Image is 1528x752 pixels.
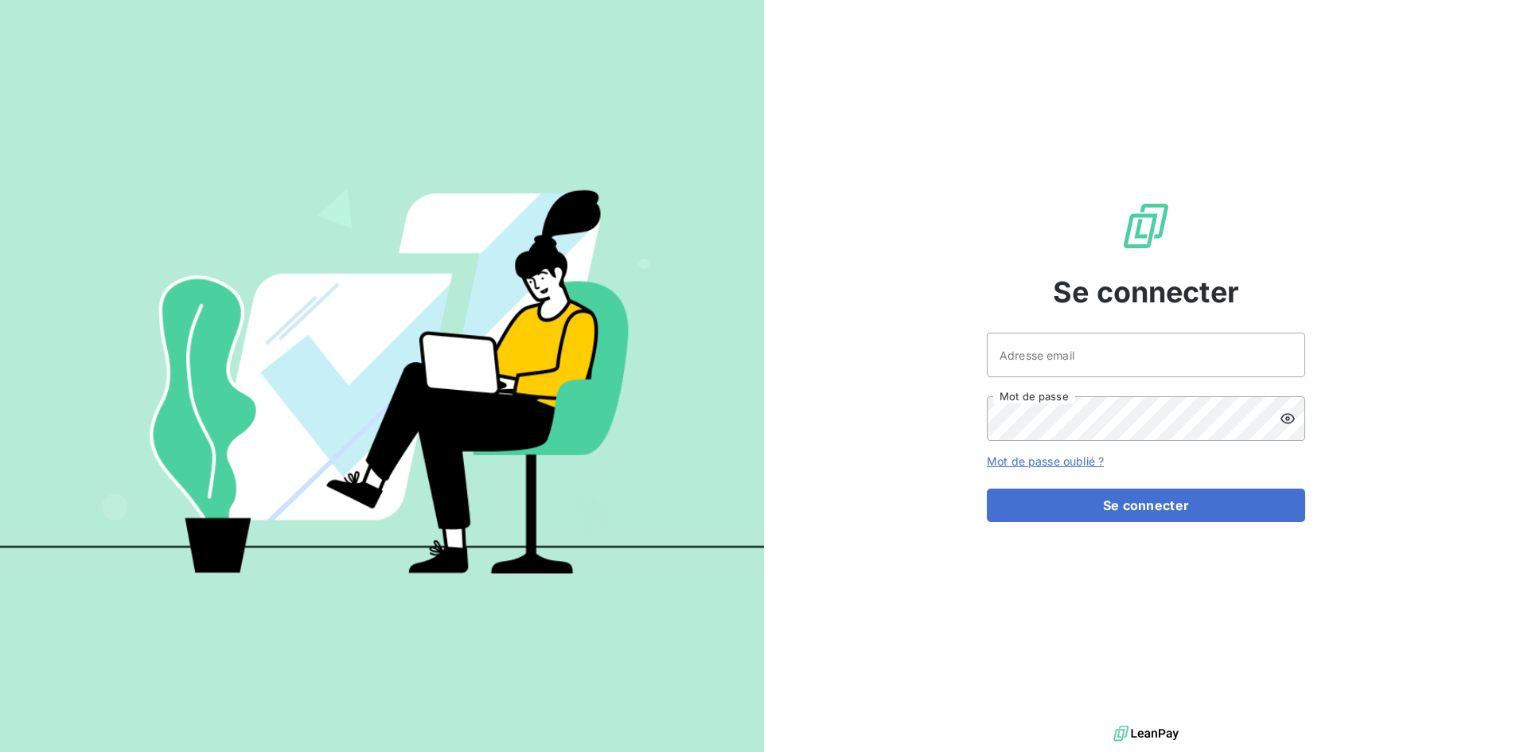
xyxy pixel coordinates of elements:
[987,333,1305,377] input: placeholder
[1113,722,1179,746] img: logo
[987,489,1305,522] button: Se connecter
[987,454,1104,468] a: Mot de passe oublié ?
[1053,271,1239,314] span: Se connecter
[1121,201,1171,251] img: Logo LeanPay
